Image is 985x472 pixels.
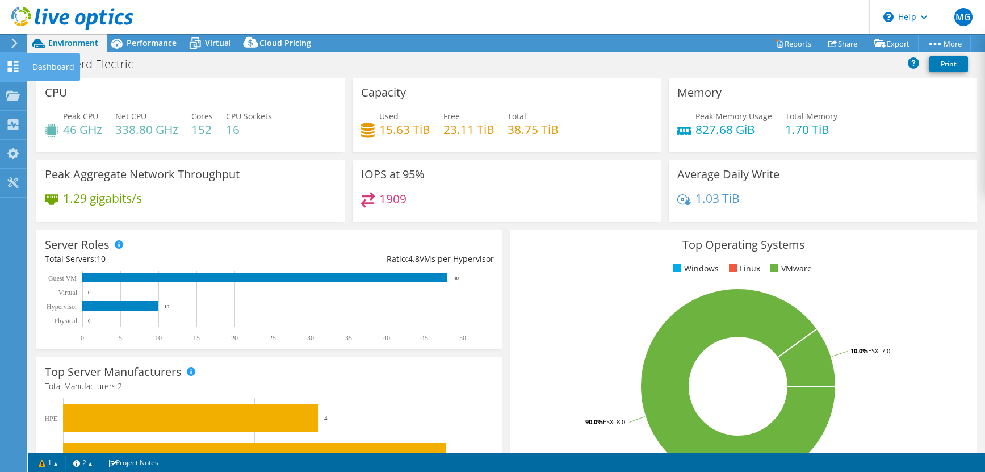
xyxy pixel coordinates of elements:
[45,366,182,378] h3: Top Server Manufacturers
[695,123,772,136] h4: 827.68 GiB
[443,123,494,136] h4: 23.11 TiB
[421,334,428,342] text: 45
[379,193,406,205] h4: 1909
[383,334,390,342] text: 40
[100,456,166,470] a: Project Notes
[231,334,238,342] text: 20
[259,37,311,48] span: Cloud Pricing
[269,334,276,342] text: 25
[459,334,466,342] text: 50
[63,111,98,122] span: Peak CPU
[954,8,973,26] span: MG
[31,456,66,470] a: 1
[63,192,142,204] h4: 1.29 gigabits/s
[345,334,352,342] text: 35
[785,111,837,122] span: Total Memory
[270,253,494,265] div: Ratio: VMs per Hypervisor
[519,239,968,251] h3: Top Operating Systems
[81,334,84,342] text: 0
[603,417,625,426] tspan: ESXi 8.0
[379,111,399,122] span: Used
[361,168,425,181] h3: IOPS at 95%
[918,35,971,52] a: More
[119,334,122,342] text: 5
[850,346,868,355] tspan: 10.0%
[866,35,919,52] a: Export
[508,123,559,136] h4: 38.75 TiB
[379,123,430,136] h4: 15.63 TiB
[585,417,603,426] tspan: 90.0%
[205,37,231,48] span: Virtual
[324,415,328,421] text: 4
[695,111,772,122] span: Peak Memory Usage
[127,37,177,48] span: Performance
[115,123,178,136] h4: 338.80 GHz
[508,111,526,122] span: Total
[118,381,122,391] span: 2
[48,274,77,282] text: Guest VM
[361,86,406,99] h3: Capacity
[768,262,812,275] li: VMware
[408,253,420,264] span: 4.8
[677,168,779,181] h3: Average Daily Write
[115,111,146,122] span: Net CPU
[785,123,837,136] h4: 1.70 TiB
[27,53,80,81] div: Dashboard
[454,275,459,281] text: 48
[820,35,866,52] a: Share
[45,168,240,181] h3: Peak Aggregate Network Throughput
[54,317,77,325] text: Physical
[37,58,151,70] h1: Shepherd Electric
[44,415,57,423] text: HPE
[191,123,213,136] h4: 152
[677,86,722,99] h3: Memory
[766,35,820,52] a: Reports
[48,37,98,48] span: Environment
[88,290,91,295] text: 0
[45,253,270,265] div: Total Servers:
[193,334,200,342] text: 15
[45,239,110,251] h3: Server Roles
[695,192,740,204] h4: 1.03 TiB
[45,380,494,392] h4: Total Manufacturers:
[726,262,760,275] li: Linux
[307,334,314,342] text: 30
[443,111,460,122] span: Free
[883,12,894,22] svg: \n
[226,123,272,136] h4: 16
[868,346,890,355] tspan: ESXi 7.0
[63,123,102,136] h4: 46 GHz
[226,111,272,122] span: CPU Sockets
[155,334,162,342] text: 10
[45,86,68,99] h3: CPU
[97,253,106,264] span: 10
[164,304,170,310] text: 10
[191,111,213,122] span: Cores
[670,262,719,275] li: Windows
[929,56,968,72] a: Print
[65,456,100,470] a: 2
[47,303,77,311] text: Hypervisor
[88,318,91,324] text: 0
[58,289,78,296] text: Virtual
